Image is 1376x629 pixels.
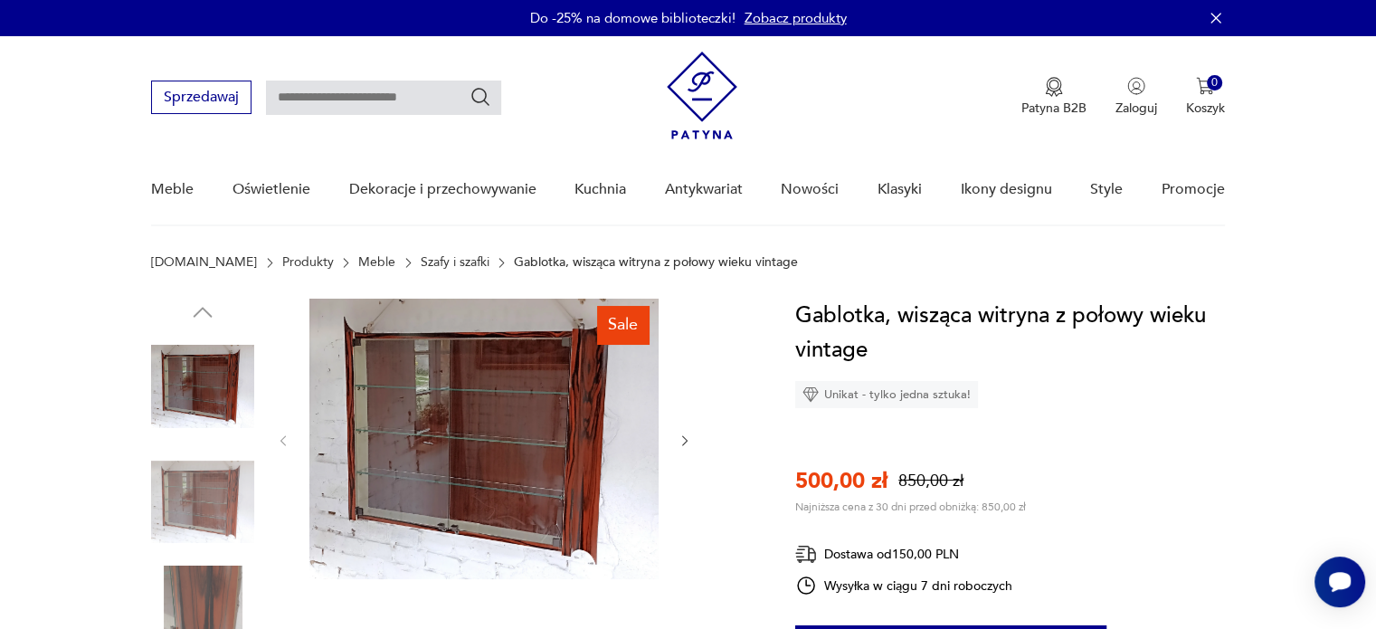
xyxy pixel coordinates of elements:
[898,470,963,492] p: 850,00 zł
[795,543,1012,566] div: Dostawa od 150,00 PLN
[802,386,819,403] img: Ikona diamentu
[151,335,254,438] img: Zdjęcie produktu Gablotka, wisząca witryna z połowy wieku vintage
[1115,100,1157,117] p: Zaloguj
[1021,77,1087,117] button: Patyna B2B
[348,155,536,224] a: Dekoracje i przechowywanie
[282,255,334,270] a: Produkty
[667,52,737,139] img: Patyna - sklep z meblami i dekoracjami vintage
[795,299,1225,367] h1: Gablotka, wisząca witryna z połowy wieku vintage
[795,500,1026,514] p: Najniższa cena z 30 dni przed obniżką: 850,00 zł
[309,299,659,579] img: Zdjęcie produktu Gablotka, wisząca witryna z połowy wieku vintage
[1196,77,1214,95] img: Ikona koszyka
[1090,155,1123,224] a: Style
[781,155,839,224] a: Nowości
[470,86,491,108] button: Szukaj
[1021,100,1087,117] p: Patyna B2B
[530,9,735,27] p: Do -25% na domowe biblioteczki!
[1186,77,1225,117] button: 0Koszyk
[1021,77,1087,117] a: Ikona medaluPatyna B2B
[151,255,257,270] a: [DOMAIN_NAME]
[597,306,649,344] div: Sale
[1162,155,1225,224] a: Promocje
[795,575,1012,596] div: Wysyłka w ciągu 7 dni roboczych
[151,92,251,105] a: Sprzedawaj
[232,155,310,224] a: Oświetlenie
[960,155,1051,224] a: Ikony designu
[878,155,922,224] a: Klasyki
[1314,557,1365,607] iframe: Smartsupp widget button
[358,255,395,270] a: Meble
[1186,100,1225,117] p: Koszyk
[795,466,887,496] p: 500,00 zł
[151,81,251,114] button: Sprzedawaj
[1045,77,1063,97] img: Ikona medalu
[1115,77,1157,117] button: Zaloguj
[421,255,489,270] a: Szafy i szafki
[1127,77,1145,95] img: Ikonka użytkownika
[151,155,194,224] a: Meble
[745,9,847,27] a: Zobacz produkty
[665,155,743,224] a: Antykwariat
[514,255,798,270] p: Gablotka, wisząca witryna z połowy wieku vintage
[151,451,254,554] img: Zdjęcie produktu Gablotka, wisząca witryna z połowy wieku vintage
[574,155,626,224] a: Kuchnia
[795,543,817,566] img: Ikona dostawy
[795,381,978,408] div: Unikat - tylko jedna sztuka!
[1207,75,1222,91] div: 0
